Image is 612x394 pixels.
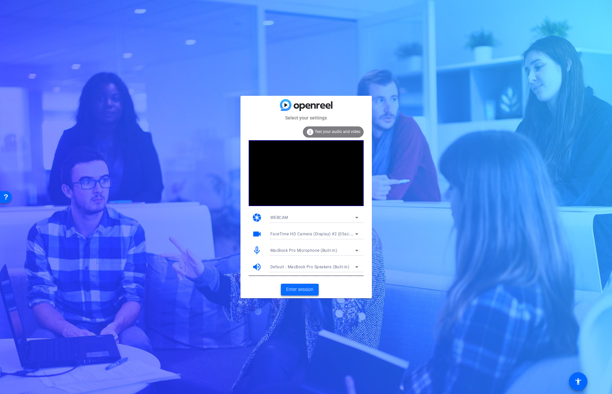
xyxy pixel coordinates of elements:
span: FaceTime HD Camera (Display) #2 (05ac:1112) [270,231,362,236]
mat-icon: camera [252,213,262,223]
mat-icon: mic_none [252,246,262,255]
button: Enter session [281,284,319,296]
span: Enter session [286,286,313,293]
mat-icon: videocam [252,229,262,239]
span: MacBook Pro Microphone (Built-in) [270,248,337,253]
span: WEBCAM [270,215,288,220]
mat-icon: info [306,128,314,136]
mat-icon: accessibility [574,378,582,385]
mat-icon: volume_up [252,262,262,272]
img: blue-gradient.svg [280,99,332,111]
mat-card-subtitle: Select your settings [240,114,372,121]
span: Test your audio and video [315,129,360,134]
span: Default - MacBook Pro Speakers (Built-in) [270,265,350,269]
